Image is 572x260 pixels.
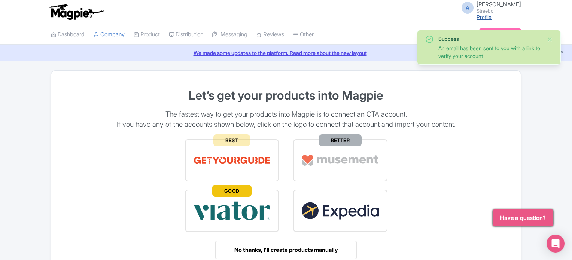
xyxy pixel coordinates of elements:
[438,35,541,43] div: Success
[477,14,492,20] a: Profile
[193,198,271,224] img: viator-e2bf771eb72f7a6029a5edfbb081213a.svg
[178,137,286,184] a: BEST
[462,2,474,14] span: A
[51,24,85,45] a: Dashboard
[493,209,553,226] button: Have a question?
[4,49,568,57] a: We made some updates to the platform. Read more about the new layout
[477,1,521,8] span: [PERSON_NAME]
[94,24,125,45] a: Company
[319,134,362,146] span: BETTER
[212,185,252,197] span: GOOD
[60,110,512,119] p: The fastest way to get your products into Magpie is to connect an OTA account.
[301,198,379,224] img: expedia22-01-93867e2ff94c7cd37d965f09d456db68.svg
[256,24,284,45] a: Reviews
[547,35,553,44] button: Close
[60,120,512,129] p: If you have any of the accounts shown below, click on the logo to connect that account and import...
[215,241,357,260] a: No thanks, I’ll create products manually
[477,9,521,13] small: Streebo
[559,48,565,57] button: Close announcement
[178,187,286,235] a: GOOD
[60,89,512,102] h1: Let’s get your products into Magpie
[547,235,565,253] div: Open Intercom Messenger
[193,147,271,173] img: get_your_guide-5a6366678479520ec94e3f9d2b9f304b.svg
[500,214,546,223] span: Have a question?
[286,137,395,184] a: BETTER
[479,28,521,40] a: Subscription
[213,134,250,146] span: BEST
[169,24,203,45] a: Distribution
[438,44,541,60] div: An email has been sent to you with a link to verify your account
[457,1,521,13] a: A [PERSON_NAME] Streebo
[301,147,379,173] img: musement-dad6797fd076d4ac540800b229e01643.svg
[212,24,247,45] a: Messaging
[134,24,160,45] a: Product
[47,4,105,20] img: logo-ab69f6fb50320c5b225c76a69d11143b.png
[293,24,314,45] a: Other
